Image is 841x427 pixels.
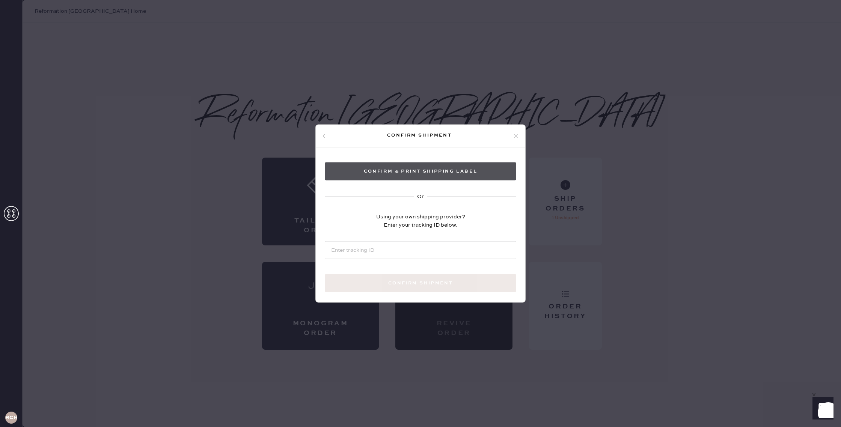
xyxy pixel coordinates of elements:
div: Confirm shipment [326,131,512,140]
div: Or [417,192,424,201]
div: Using your own shipping provider? Enter your tracking ID below. [376,213,465,229]
h3: RCHA [5,415,17,420]
button: Confirm shipment [325,274,516,292]
iframe: Front Chat [805,393,838,425]
input: Enter tracking ID [325,241,516,259]
button: Confirm & Print shipping label [325,162,516,180]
